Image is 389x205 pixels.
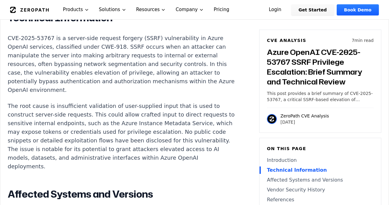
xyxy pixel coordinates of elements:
[267,47,374,87] h3: Azure OpenAI CVE-2025-53767 SSRF Privilege Escalation: Brief Summary and Technical Review
[267,176,374,184] a: Affected Systems and Versions
[267,166,374,174] a: Technical Information
[267,114,277,124] img: ZeroPath CVE Analysis
[8,12,236,24] h2: Technical Information
[8,188,236,200] h2: Affected Systems and Versions
[267,37,306,43] h6: CVE Analysis
[280,113,329,119] p: ZeroPath CVE Analysis
[267,186,374,194] a: Vendor Security History
[267,90,374,103] p: This post provides a brief summary of CVE-2025-53767, a critical SSRF-based elevation of privileg...
[267,146,374,152] h6: On this page
[261,4,289,15] a: Login
[267,196,374,203] a: References
[352,37,374,43] p: 7 min read
[267,157,374,164] a: Introduction
[8,34,236,94] p: CVE-2025-53767 is a server-side request forgery (SSRF) vulnerability in Azure OpenAI services, cl...
[280,119,329,125] p: [DATE]
[291,4,334,15] a: Get Started
[8,102,236,171] p: The root cause is insufficient validation of user-supplied input that is used to construct server...
[337,4,379,15] a: Book Demo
